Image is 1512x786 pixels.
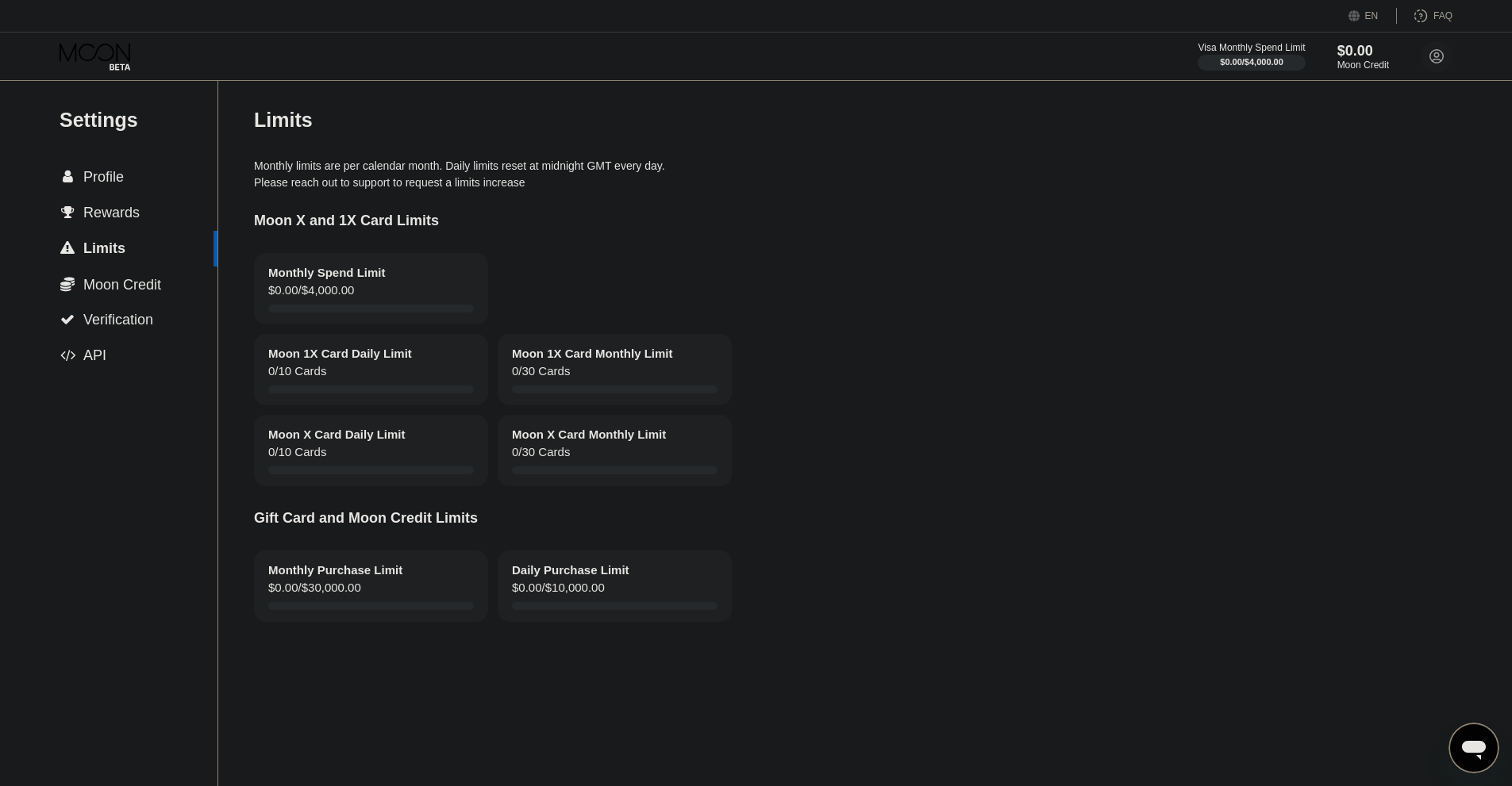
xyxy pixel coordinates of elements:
div: 0 / 30 Cards [512,445,570,466]
div: EN [1348,8,1397,24]
span: Rewards [83,205,140,220]
div: Gift Card and Moon Credit Limits [254,486,1464,550]
div: $0.00 / $4,000.00 [268,283,354,305]
div: 0 / 10 Cards [268,364,326,385]
div: $0.00Moon Credit [1337,43,1389,71]
div: Limits [254,109,313,132]
span: Limits [83,240,125,256]
div: Visa Monthly Spend Limit$0.00/$4,000.00 [1198,42,1305,71]
div:  [60,312,75,327]
div:  [60,241,75,255]
span:  [60,312,75,327]
div: 0 / 10 Cards [268,445,326,466]
div: FAQ [1397,8,1452,24]
div: Monthly Purchase Limit [268,563,402,577]
span:  [60,241,75,255]
div: $0.00 [1337,43,1389,59]
div: FAQ [1433,10,1452,21]
div: Moon 1X Card Daily Limit [268,347,412,360]
span:  [61,205,75,220]
iframe: Кнопка запуска окна обмена сообщениями [1449,723,1499,773]
div: Moon X and 1X Card Limits [254,189,1464,253]
div: Settings [60,109,217,132]
div: Please reach out to support to request a limits increase [254,176,1464,189]
span: Profile [83,169,124,185]
div: Visa Monthly Spend Limit [1198,42,1305,53]
div: Moon X Card Daily Limit [268,428,406,441]
span:  [63,170,73,184]
div:  [60,205,75,220]
span:  [60,276,75,292]
div: Monthly limits are per calendar month. Daily limits reset at midnight GMT every day. [254,159,1464,172]
div: $0.00 / $4,000.00 [1220,57,1283,67]
div:  [60,170,75,184]
span: Verification [83,312,153,328]
span:  [60,348,75,362]
div: $0.00 / $30,000.00 [268,581,361,602]
div: Monthly Spend Limit [268,266,386,279]
div: Daily Purchase Limit [512,563,629,577]
div:  [60,276,75,292]
div: 0 / 30 Cards [512,364,570,385]
span: API [83,347,106,363]
div: $0.00 / $10,000.00 [512,581,605,602]
div: EN [1365,10,1379,21]
div: Moon X Card Monthly Limit [512,428,666,441]
div: Moon Credit [1337,59,1389,71]
div: Moon 1X Card Monthly Limit [512,347,673,360]
span: Moon Credit [83,277,161,293]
